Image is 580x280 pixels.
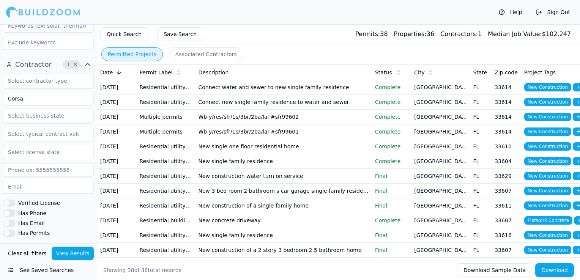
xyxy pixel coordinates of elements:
span: New Construction [524,231,571,239]
div: Showing of total records [103,266,181,274]
td: FL [470,139,492,154]
button: See Saved Searches [3,263,94,277]
span: 1 [65,61,72,68]
button: Download [535,263,574,277]
td: New single family residence [195,228,372,243]
span: Contractor [15,59,52,70]
span: State [473,69,487,76]
span: New Construction [524,83,571,91]
td: 33616 [492,228,521,243]
div: 38 [355,30,388,39]
td: [GEOGRAPHIC_DATA] [411,124,470,139]
span: New Construction [524,142,571,151]
button: Permitted Projects [101,47,163,61]
span: Median Job Value: [488,30,542,38]
input: Keywords (ex: solar, thermal) [3,19,94,33]
button: View Results [52,247,94,260]
td: [DATE] [97,154,136,169]
p: Complete [375,143,408,150]
td: FL [470,95,492,110]
td: [GEOGRAPHIC_DATA] [411,169,470,184]
td: 33629 [492,258,521,272]
label: Has Email [18,220,45,226]
input: Select business state [3,109,84,123]
td: Residential utility application [136,95,195,110]
p: Complete [375,217,408,224]
td: Residential utility application [136,169,195,184]
td: Residential utility application [136,184,195,198]
button: Quick Search [100,27,148,41]
td: New single one floor residential home [195,139,372,154]
td: FL [470,124,492,139]
p: Final [375,202,408,209]
div: 36 [394,30,435,39]
td: 33614 [492,80,521,95]
td: 33629 [492,169,521,184]
td: New single family residence [195,154,372,169]
td: [DATE] [97,243,136,258]
span: New Construction [524,98,571,106]
td: New construction existing water meter and sewer hook-up [195,258,372,272]
td: [GEOGRAPHIC_DATA] [411,258,470,272]
td: FL [470,198,492,213]
p: Final [375,187,408,195]
td: [DATE] [97,80,136,95]
td: [DATE] [97,213,136,228]
td: [GEOGRAPHIC_DATA] [411,184,470,198]
span: New Construction [524,127,571,136]
span: Zip code [495,69,518,76]
td: New construction of a single family home [195,198,372,213]
button: Download Sample Data [457,263,532,277]
td: [GEOGRAPHIC_DATA] [411,228,470,243]
span: Description [199,69,229,76]
button: Clear all filters [6,247,49,260]
td: 33607 [492,213,521,228]
td: Residential utility application [136,154,195,169]
td: FL [470,243,492,258]
p: Final [375,246,408,254]
td: Residential utility application [136,243,195,258]
td: 33614 [492,95,521,110]
button: Help [495,6,526,18]
td: FL [470,258,492,272]
span: New Construction [524,172,571,180]
td: New construction of a 2 story 3 bedroom 2.5 bathroom home [195,243,372,258]
td: New construction water turn on service [195,169,372,184]
td: [DATE] [97,95,136,110]
span: Permits: [355,30,380,38]
td: Multiple permits [136,124,195,139]
td: [GEOGRAPHIC_DATA] [411,213,470,228]
td: Wb-y/res/sfr/1s/3br/2ba/lal #sfr99602 [195,110,372,124]
p: Final [375,231,408,239]
td: Residential utility application [136,198,195,213]
input: Email [3,180,94,193]
span: New Construction [524,187,571,195]
span: New Construction [524,157,571,165]
td: [DATE] [97,169,136,184]
td: 33614 [492,110,521,124]
td: Connect new single family residence to water and sewer [195,95,372,110]
td: Wb-y/res/sfr/1s/3br/2ba/lal #sfr99601 [195,124,372,139]
td: 33607 [492,184,521,198]
td: [GEOGRAPHIC_DATA] [411,139,470,154]
input: Select contractor type [3,74,84,88]
label: Has Phone [18,211,46,216]
td: [DATE] [97,228,136,243]
p: Complete [375,83,408,91]
button: Contractor1Clear Contractor filters [3,58,94,71]
td: FL [470,228,492,243]
td: [GEOGRAPHIC_DATA] [411,80,470,95]
td: [GEOGRAPHIC_DATA] [411,95,470,110]
td: 33611 [492,198,521,213]
span: Contractors: [440,30,478,38]
td: Residential utility application [136,139,195,154]
td: [DATE] [97,124,136,139]
span: New Construction [524,113,571,121]
p: Complete [375,113,408,121]
span: Date [100,69,113,76]
td: [GEOGRAPHIC_DATA] [411,110,470,124]
td: Residential utility application [136,228,195,243]
div: $ 102,247 [488,30,571,39]
td: [DATE] [97,198,136,213]
td: FL [470,184,492,198]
